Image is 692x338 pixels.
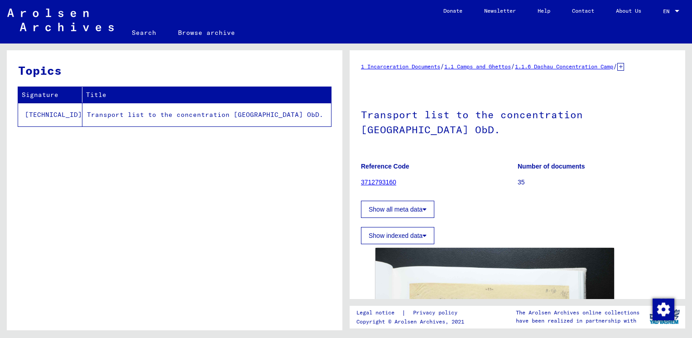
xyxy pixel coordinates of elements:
span: EN [663,8,673,14]
td: Transport list to the concentration [GEOGRAPHIC_DATA] ObD. [82,103,331,126]
a: 1 Incarceration Documents [361,63,440,70]
a: 3712793160 [361,179,396,186]
a: Privacy policy [406,308,468,318]
a: 1.1.6 Dachau Concentration Camp [515,63,613,70]
th: Signature [18,87,82,103]
span: / [511,62,515,70]
th: Title [82,87,331,103]
div: | [356,308,468,318]
p: Copyright © Arolsen Archives, 2021 [356,318,468,326]
h3: Topics [18,62,331,79]
span: / [440,62,444,70]
button: Show all meta data [361,201,434,218]
img: yv_logo.png [648,305,682,328]
img: Change consent [653,299,674,320]
a: Search [121,22,167,43]
img: Arolsen_neg.svg [7,9,114,31]
b: Number of documents [518,163,585,170]
h1: Transport list to the concentration [GEOGRAPHIC_DATA] ObD. [361,94,674,149]
p: The Arolsen Archives online collections [516,309,639,317]
p: 35 [518,178,674,187]
span: / [613,62,617,70]
b: Reference Code [361,163,409,170]
p: have been realized in partnership with [516,317,639,325]
a: 1.1 Camps and Ghettos [444,63,511,70]
a: Browse archive [167,22,246,43]
td: [TECHNICAL_ID] [18,103,82,126]
a: Legal notice [356,308,402,318]
button: Show indexed data [361,227,434,244]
